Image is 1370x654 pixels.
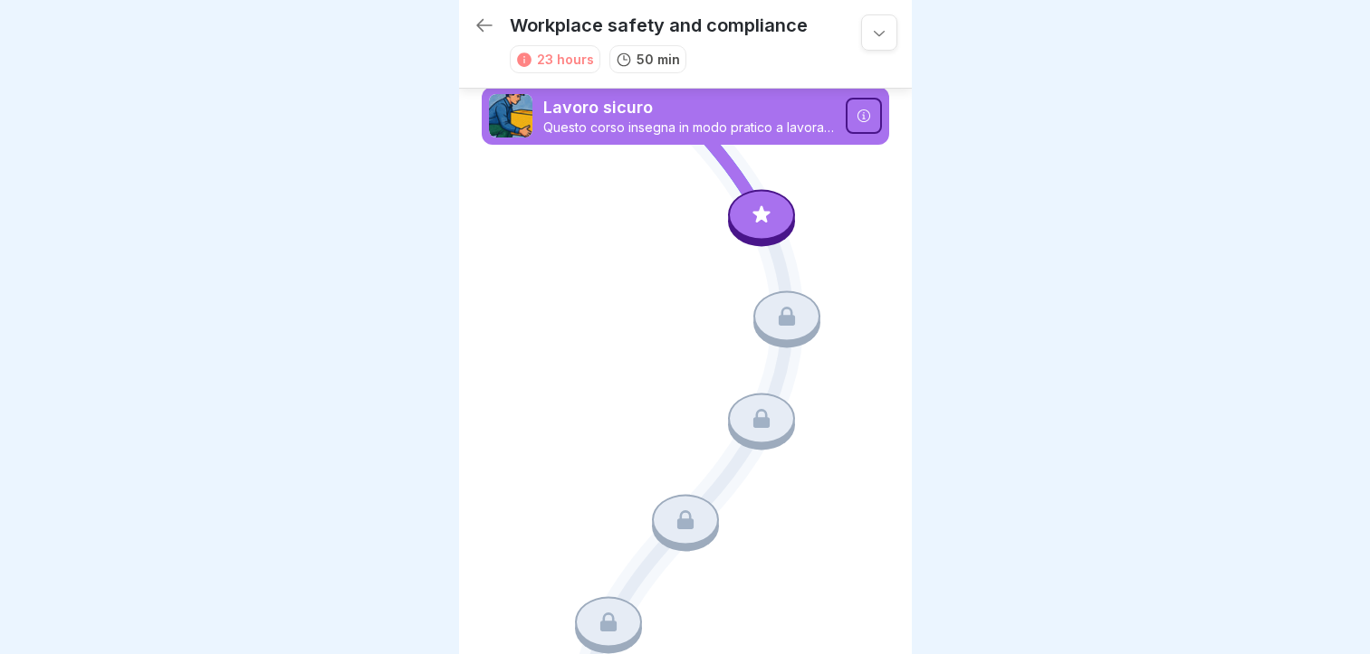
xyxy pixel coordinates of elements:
p: Questo corso insegna in modo pratico a lavorare in modo ergonomico, a riconoscere ed evitare i pe... [543,119,835,136]
img: ns5fm27uu5em6705ixom0yjt.png [489,94,532,137]
p: 50 min [637,50,680,69]
div: 23 hours [537,50,594,69]
p: Lavoro sicuro [543,96,835,119]
p: Workplace safety and compliance [510,14,808,36]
